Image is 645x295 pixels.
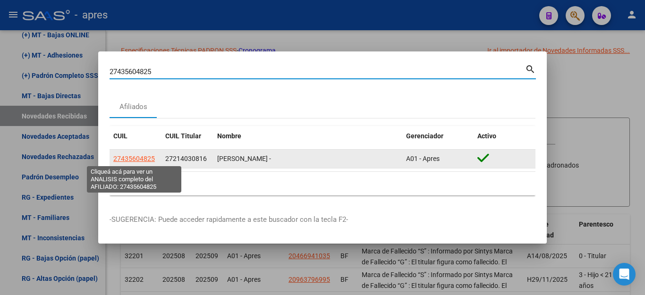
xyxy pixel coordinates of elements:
datatable-header-cell: Gerenciador [402,126,474,146]
p: -SUGERENCIA: Puede acceder rapidamente a este buscador con la tecla F2- [110,214,535,225]
div: Afiliados [119,101,147,112]
div: 1 total [110,172,535,195]
span: CUIL [113,132,127,140]
span: 27435604825 [113,155,155,162]
datatable-header-cell: Activo [474,126,535,146]
datatable-header-cell: CUIL [110,126,161,146]
span: A01 - Apres [406,155,440,162]
span: Activo [477,132,496,140]
span: CUIL Titular [165,132,201,140]
div: [PERSON_NAME] - [217,153,399,164]
span: Nombre [217,132,241,140]
mat-icon: search [525,63,536,74]
datatable-header-cell: CUIL Titular [161,126,213,146]
span: 27214030816 [165,155,207,162]
div: Open Intercom Messenger [613,263,636,286]
span: Gerenciador [406,132,443,140]
datatable-header-cell: Nombre [213,126,402,146]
